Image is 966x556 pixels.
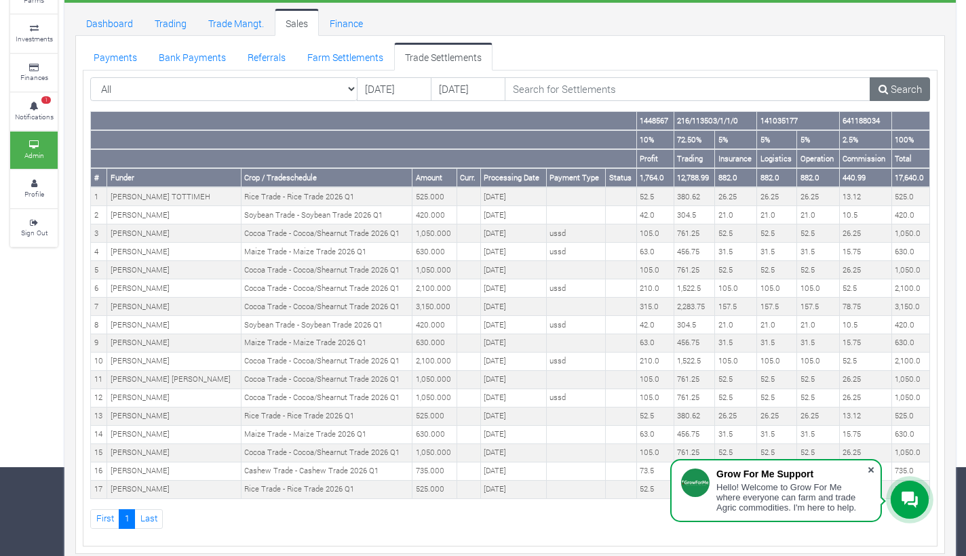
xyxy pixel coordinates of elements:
[107,389,241,407] td: [PERSON_NAME]
[546,316,606,334] td: ussd
[839,224,891,243] td: 26.25
[716,469,867,479] div: Grow For Me Support
[839,389,891,407] td: 26.25
[674,370,714,389] td: 761.25
[107,407,241,425] td: [PERSON_NAME]
[797,407,839,425] td: 26.25
[107,168,241,187] th: Funder
[90,509,930,529] nav: Page Navigation
[636,149,674,168] th: Profit
[505,77,871,102] input: Search for Settlements
[83,43,148,70] a: Payments
[241,443,412,462] td: Cocoa Trade - Cocoa/Shearnut Trade 2026 Q1
[891,206,929,224] td: 420.0
[412,407,457,425] td: 525.000
[91,243,107,261] td: 4
[715,187,757,205] td: 26.25
[10,54,58,92] a: Finances
[412,316,457,334] td: 420.000
[870,77,930,102] a: Search
[797,243,839,261] td: 31.5
[674,443,714,462] td: 761.25
[891,261,929,279] td: 1,050.0
[636,352,674,370] td: 210.0
[412,206,457,224] td: 420.000
[674,352,714,370] td: 1,522.5
[797,261,839,279] td: 52.5
[891,425,929,443] td: 630.0
[839,187,891,205] td: 13.12
[241,224,412,243] td: Cocoa Trade - Cocoa/Shearnut Trade 2026 Q1
[480,425,546,443] td: [DATE]
[394,43,492,70] a: Trade Settlements
[797,206,839,224] td: 21.0
[674,261,714,279] td: 761.25
[412,425,457,443] td: 630.000
[241,480,412,498] td: Rice Trade - Rice Trade 2026 Q1
[839,407,891,425] td: 13.12
[674,316,714,334] td: 304.5
[715,425,757,443] td: 31.5
[241,261,412,279] td: Cocoa Trade - Cocoa/Shearnut Trade 2026 Q1
[636,334,674,352] td: 63.0
[241,243,412,261] td: Maize Trade - Maize Trade 2026 Q1
[636,187,674,205] td: 52.5
[107,316,241,334] td: [PERSON_NAME]
[715,261,757,279] td: 52.5
[674,168,714,187] th: 12,788.99
[757,316,797,334] td: 21.0
[241,462,412,480] td: Cashew Trade - Cashew Trade 2026 Q1
[797,298,839,316] td: 157.5
[412,224,457,243] td: 1,050.000
[839,206,891,224] td: 10.5
[412,370,457,389] td: 1,050.000
[90,509,119,529] a: First
[636,261,674,279] td: 105.0
[241,206,412,224] td: Soybean Trade - Soybean Trade 2026 Q1
[797,316,839,334] td: 21.0
[839,316,891,334] td: 10.5
[412,462,457,480] td: 735.000
[357,77,431,102] input: DD/MM/YYYY
[91,389,107,407] td: 12
[480,316,546,334] td: [DATE]
[412,389,457,407] td: 1,050.000
[480,298,546,316] td: [DATE]
[891,462,929,480] td: 735.0
[546,279,606,298] td: ussd
[891,149,929,168] th: Total
[480,462,546,480] td: [DATE]
[757,224,797,243] td: 52.5
[757,261,797,279] td: 52.5
[715,352,757,370] td: 105.0
[24,151,44,160] small: Admin
[891,389,929,407] td: 1,050.0
[636,130,674,149] th: 10%
[134,509,163,529] a: Last
[674,298,714,316] td: 2,283.75
[480,168,546,187] th: Processing Date
[636,443,674,462] td: 105.0
[797,130,839,149] th: 5%
[715,243,757,261] td: 31.5
[91,187,107,205] td: 1
[241,334,412,352] td: Maize Trade - Maize Trade 2026 Q1
[891,334,929,352] td: 630.0
[839,298,891,316] td: 78.75
[91,206,107,224] td: 2
[715,168,757,187] th: 882.0
[839,243,891,261] td: 15.75
[891,407,929,425] td: 525.0
[715,334,757,352] td: 31.5
[91,334,107,352] td: 9
[891,187,929,205] td: 525.0
[237,43,296,70] a: Referrals
[636,243,674,261] td: 63.0
[839,334,891,352] td: 15.75
[797,370,839,389] td: 52.5
[757,352,797,370] td: 105.0
[674,389,714,407] td: 761.25
[144,9,197,36] a: Trading
[891,298,929,316] td: 3,150.0
[480,206,546,224] td: [DATE]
